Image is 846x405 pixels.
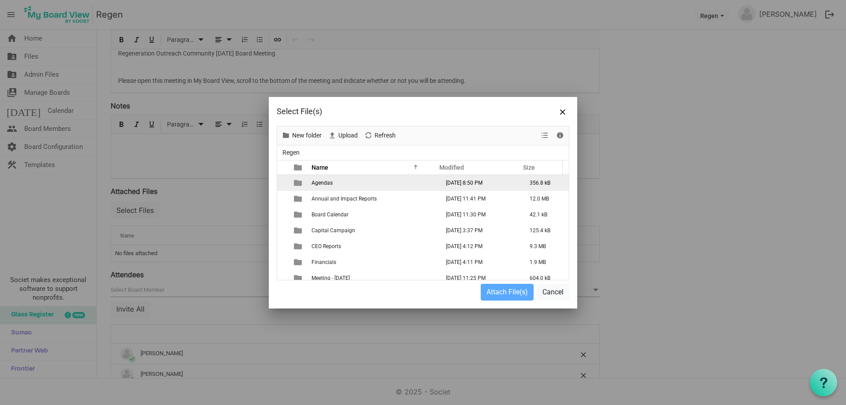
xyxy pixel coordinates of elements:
[312,243,341,249] span: CEO Reports
[437,238,520,254] td: July 24, 2025 4:12 PM column header Modified
[309,270,437,286] td: Meeting - July 28, 2025 is template cell column header Name
[312,196,377,202] span: Annual and Impact Reports
[325,126,361,145] div: Upload
[437,270,520,286] td: July 28, 2025 11:25 PM column header Modified
[439,164,464,171] span: Modified
[289,254,309,270] td: is template cell column header type
[277,175,289,191] td: checkbox
[327,130,360,141] button: Upload
[289,175,309,191] td: is template cell column header type
[289,238,309,254] td: is template cell column header type
[437,207,520,223] td: March 31, 2025 11:30 PM column header Modified
[309,254,437,270] td: Financials is template cell column header Name
[278,126,325,145] div: New folder
[312,180,333,186] span: Agendas
[437,254,520,270] td: July 24, 2025 4:11 PM column header Modified
[309,207,437,223] td: Board Calendar is template cell column header Name
[520,270,569,286] td: 604.0 kB is template cell column header Size
[277,191,289,207] td: checkbox
[280,130,323,141] button: New folder
[277,105,511,118] div: Select File(s)
[539,130,550,141] button: View dropdownbutton
[291,130,323,141] span: New folder
[312,259,336,265] span: Financials
[437,175,520,191] td: July 28, 2025 8:50 PM column header Modified
[520,223,569,238] td: 125.4 kB is template cell column header Size
[538,126,553,145] div: View
[277,223,289,238] td: checkbox
[520,191,569,207] td: 12.0 MB is template cell column header Size
[553,126,568,145] div: Details
[361,126,399,145] div: Refresh
[520,254,569,270] td: 1.9 MB is template cell column header Size
[289,223,309,238] td: is template cell column header type
[523,164,535,171] span: Size
[312,164,328,171] span: Name
[481,284,534,301] button: Attach File(s)
[277,238,289,254] td: checkbox
[281,147,301,158] span: Regen
[520,238,569,254] td: 9.3 MB is template cell column header Size
[277,254,289,270] td: checkbox
[338,130,359,141] span: Upload
[520,175,569,191] td: 356.8 kB is template cell column header Size
[520,207,569,223] td: 42.1 kB is template cell column header Size
[554,130,566,141] button: Details
[312,212,349,218] span: Board Calendar
[437,223,520,238] td: January 23, 2025 3:37 PM column header Modified
[537,284,569,301] button: Cancel
[289,270,309,286] td: is template cell column header type
[312,275,350,281] span: Meeting - [DATE]
[363,130,397,141] button: Refresh
[289,191,309,207] td: is template cell column header type
[309,223,437,238] td: Capital Campaign is template cell column header Name
[309,175,437,191] td: Agendas is template cell column header Name
[277,207,289,223] td: checkbox
[437,191,520,207] td: May 22, 2025 11:41 PM column header Modified
[374,130,397,141] span: Refresh
[556,105,569,118] button: Close
[289,207,309,223] td: is template cell column header type
[309,191,437,207] td: Annual and Impact Reports is template cell column header Name
[309,238,437,254] td: CEO Reports is template cell column header Name
[277,270,289,286] td: checkbox
[312,227,355,234] span: Capital Campaign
